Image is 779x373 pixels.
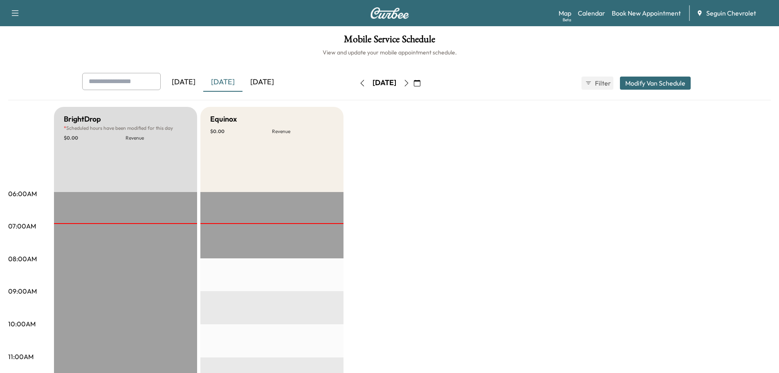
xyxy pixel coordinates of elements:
p: $ 0.00 [64,135,126,141]
p: Scheduled hours have been modified for this day [64,125,187,131]
p: 11:00AM [8,352,34,362]
p: 10:00AM [8,319,36,329]
h1: Mobile Service Schedule [8,34,771,48]
p: $ 0.00 [210,128,272,135]
span: Seguin Chevrolet [706,8,756,18]
a: MapBeta [559,8,571,18]
p: 06:00AM [8,189,37,199]
h6: View and update your mobile appointment schedule. [8,48,771,57]
div: Beta [563,17,571,23]
button: Filter [581,77,613,90]
div: [DATE] [373,78,396,88]
p: 08:00AM [8,254,37,264]
div: [DATE] [203,73,242,92]
div: [DATE] [242,73,282,92]
p: 07:00AM [8,221,36,231]
h5: BrightDrop [64,113,101,125]
span: Filter [595,78,610,88]
button: Modify Van Schedule [620,77,691,90]
p: 09:00AM [8,286,37,296]
p: Revenue [272,128,334,135]
a: Calendar [578,8,605,18]
h5: Equinox [210,113,237,125]
div: [DATE] [164,73,203,92]
a: Book New Appointment [612,8,681,18]
p: Revenue [126,135,187,141]
img: Curbee Logo [370,7,409,19]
